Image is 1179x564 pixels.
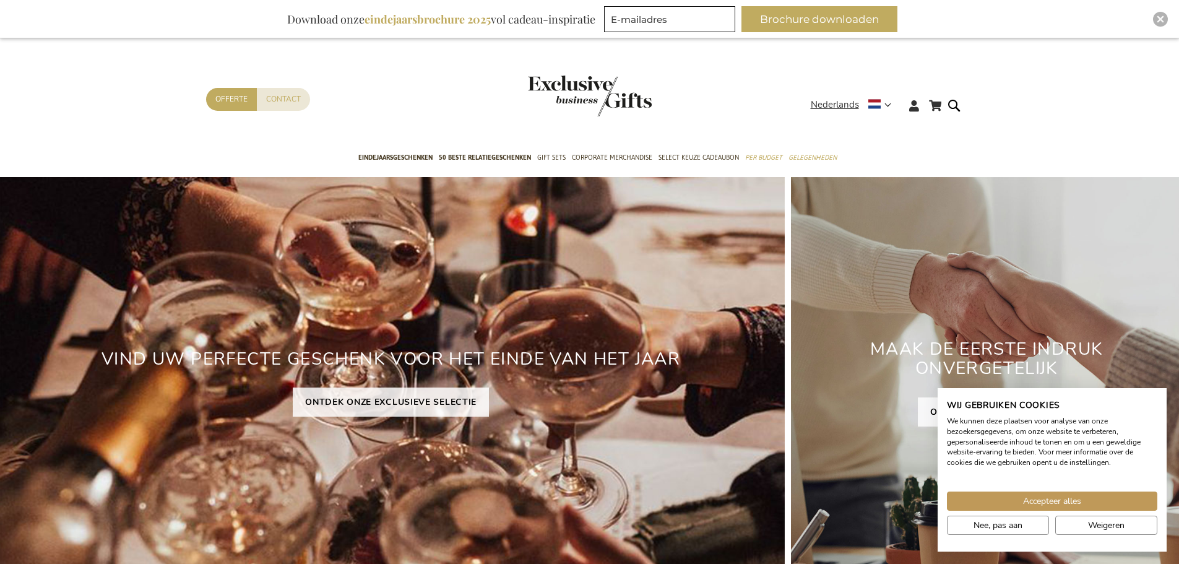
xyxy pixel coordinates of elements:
span: Nederlands [811,98,859,112]
b: eindejaarsbrochure 2025 [365,12,491,27]
p: We kunnen deze plaatsen voor analyse van onze bezoekersgegevens, om onze website te verbeteren, g... [947,416,1157,468]
div: Download onze vol cadeau-inspiratie [282,6,601,32]
span: 50 beste relatiegeschenken [439,151,531,164]
img: Close [1157,15,1164,23]
span: Nee, pas aan [974,519,1022,532]
input: E-mailadres [604,6,735,32]
form: marketing offers and promotions [604,6,739,36]
h2: Wij gebruiken cookies [947,400,1157,411]
span: Weigeren [1088,519,1125,532]
span: Eindejaarsgeschenken [358,151,433,164]
button: Accepteer alle cookies [947,492,1157,511]
span: Corporate Merchandise [572,151,652,164]
img: Exclusive Business gifts logo [528,76,652,116]
a: Offerte [206,88,257,111]
button: Alle cookies weigeren [1055,516,1157,535]
span: Gift Sets [537,151,566,164]
span: Select Keuze Cadeaubon [659,151,739,164]
button: Brochure downloaden [741,6,897,32]
div: Close [1153,12,1168,27]
a: ONBOARDING CADEAUS [918,397,1055,427]
span: Accepteer alles [1023,495,1081,508]
span: Gelegenheden [788,151,837,164]
a: Contact [257,88,310,111]
a: store logo [528,76,590,116]
button: Pas cookie voorkeuren aan [947,516,1049,535]
div: Nederlands [811,98,899,112]
a: ONTDEK ONZE EXCLUSIEVE SELECTIE [293,388,489,417]
span: Per Budget [745,151,782,164]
